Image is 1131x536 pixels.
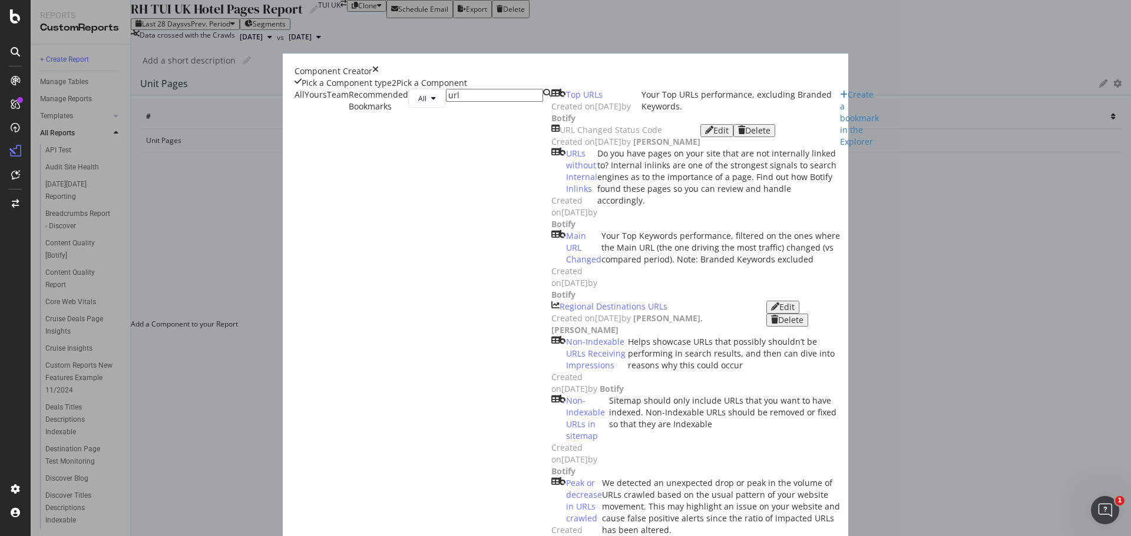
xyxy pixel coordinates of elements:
[633,136,700,147] b: [PERSON_NAME]
[778,315,803,325] div: Delete
[560,301,667,312] div: Regional Destinations URLs
[551,312,703,335] b: [PERSON_NAME].[PERSON_NAME]
[745,126,770,135] div: Delete
[700,124,733,137] button: Edit
[327,89,349,101] div: Team
[628,336,840,395] div: Helps showcase URLs that possibly shouldn’t be performing in search results, and then can dive in...
[713,126,729,135] div: Edit
[597,148,840,230] div: Do you have pages on your site that are not internally linked to? Internal inlinks are one of the...
[551,136,700,147] span: Created on [DATE] by
[551,465,576,477] b: Botify
[733,124,775,137] button: Delete
[302,77,392,89] div: Pick a Component type
[392,77,396,89] div: 2
[766,301,799,314] button: Edit
[1091,496,1119,524] iframe: Intercom live chat
[551,442,597,477] span: Created on [DATE] by
[551,312,703,335] span: Created on [DATE] by
[305,89,327,101] div: Yours
[372,65,379,77] div: times
[1115,496,1125,505] span: 1
[551,218,576,229] b: Botify
[551,265,597,300] span: Created on [DATE] by
[551,371,624,394] span: Created on [DATE] by
[551,112,576,124] b: Botify
[566,148,597,195] div: URLs without Internal Inlinks
[566,477,602,524] div: Peak or decrease in URLs crawled
[551,195,597,229] span: Created on [DATE] by
[349,89,408,112] div: Recommended Bookmarks
[566,230,601,265] div: Main URL Changed
[600,383,624,394] b: Botify
[779,302,795,312] div: Edit
[551,101,631,124] span: Created on [DATE] by
[396,77,467,89] div: Pick a Component
[295,65,372,77] div: Component Creator
[566,89,603,101] div: Top URLs
[408,89,446,108] button: All
[551,289,576,300] b: Botify
[641,89,840,124] div: Your Top URLs performance, excluding Branded Keywords.
[446,89,543,102] input: Search
[418,94,426,104] span: All
[566,395,609,442] div: Non-Indexable URLs in sitemap
[566,336,628,371] div: Non-Indexable URLs Receiving Impressions
[609,395,840,477] div: Sitemap should only include URLs that you want to have indexed. Non-Indexable URLs should be remo...
[766,314,808,327] button: Delete
[560,124,662,136] div: URL Changed Status Code
[601,230,840,301] div: Your Top Keywords performance, filtered on the ones where the Main URL (the one driving the most ...
[295,89,305,101] div: All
